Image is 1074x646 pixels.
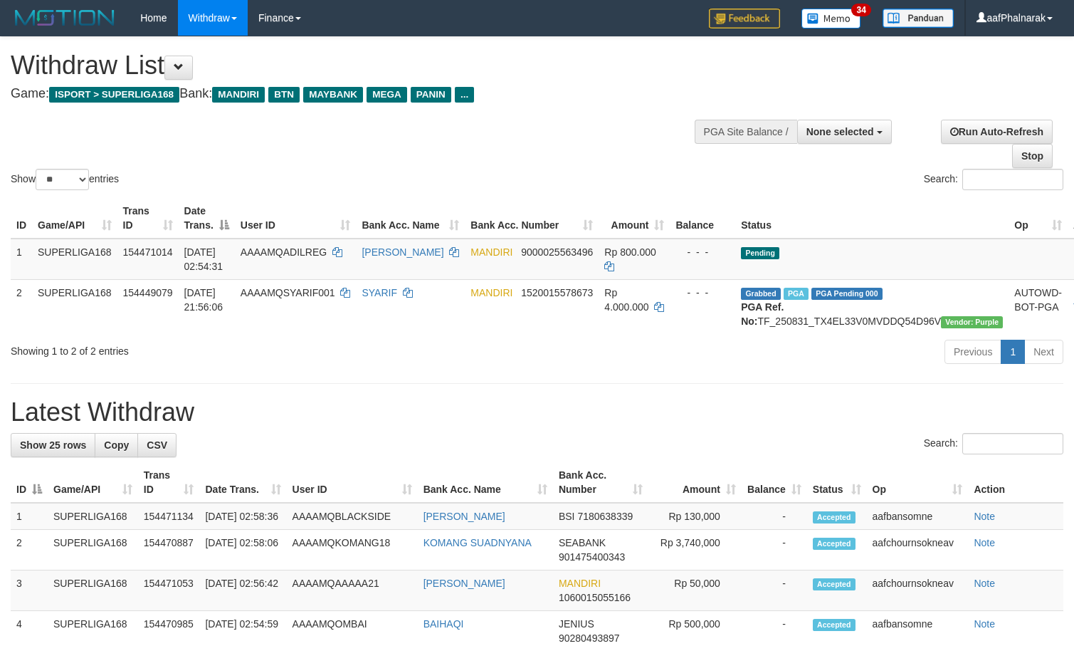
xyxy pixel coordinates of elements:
span: BTN [268,87,300,103]
td: SUPERLIGA168 [48,503,138,530]
span: Accepted [813,578,855,590]
a: [PERSON_NAME] [423,578,505,589]
span: AAAAMQADILREG [241,246,327,258]
span: [DATE] 02:54:31 [184,246,223,272]
img: MOTION_logo.png [11,7,119,28]
td: - [742,503,807,530]
div: PGA Site Balance / [695,120,797,144]
span: AAAAMQSYARIF001 [241,287,335,298]
input: Search: [962,433,1063,454]
td: - [742,530,807,571]
a: Note [974,511,995,522]
a: Show 25 rows [11,433,95,457]
td: [DATE] 02:58:36 [199,503,286,530]
div: - - - [675,245,730,259]
img: Button%20Memo.svg [801,9,861,28]
th: Date Trans.: activate to sort column descending [179,198,235,239]
a: CSV [137,433,177,457]
a: Previous [944,340,1001,364]
h1: Latest Withdraw [11,398,1063,427]
span: BSI [559,511,575,522]
span: Copy 90280493897 to clipboard [559,632,620,644]
th: Amount: activate to sort column ascending [599,198,670,239]
td: SUPERLIGA168 [32,279,117,334]
a: 1 [1001,340,1025,364]
b: PGA Ref. No: [741,301,784,327]
span: 34 [851,4,870,16]
span: ISPORT > SUPERLIGA168 [49,87,179,103]
div: Showing 1 to 2 of 2 entries [11,338,437,358]
span: Accepted [813,619,855,631]
td: AAAAMQAAAAA21 [287,571,418,611]
td: SUPERLIGA168 [32,239,117,280]
a: SYARIF [362,287,397,298]
a: [PERSON_NAME] [423,511,505,522]
span: Accepted [813,511,855,523]
td: AUTOWD-BOT-PGA [1009,279,1068,334]
td: AAAAMQKOMANG18 [287,530,418,571]
a: Run Auto-Refresh [941,120,1053,144]
a: Note [974,537,995,548]
a: BAIHAQI [423,618,464,630]
th: Bank Acc. Number: activate to sort column ascending [465,198,599,239]
span: 154471014 [123,246,173,258]
span: PANIN [411,87,451,103]
span: Rp 4.000.000 [604,287,648,313]
a: Copy [95,433,138,457]
span: Grabbed [741,288,781,300]
td: [DATE] 02:58:06 [199,530,286,571]
th: Bank Acc. Name: activate to sort column ascending [356,198,465,239]
td: Rp 130,000 [648,503,742,530]
td: 154471134 [138,503,200,530]
span: [DATE] 21:56:06 [184,287,223,313]
img: Feedback.jpg [709,9,780,28]
th: Bank Acc. Number: activate to sort column ascending [553,462,648,503]
td: 2 [11,530,48,571]
th: ID [11,198,32,239]
span: Marked by aafchoeunmanni [784,288,809,300]
span: MANDIRI [212,87,265,103]
span: SEABANK [559,537,606,548]
td: [DATE] 02:56:42 [199,571,286,611]
a: KOMANG SUADNYANA [423,537,532,548]
th: ID: activate to sort column descending [11,462,48,503]
span: Copy 9000025563496 to clipboard [521,246,593,258]
td: 1 [11,239,32,280]
th: Amount: activate to sort column ascending [648,462,742,503]
th: Balance: activate to sort column ascending [742,462,807,503]
a: [PERSON_NAME] [362,246,443,258]
span: Copy 7180638339 to clipboard [577,511,633,522]
span: Copy 1060015055166 to clipboard [559,592,631,603]
th: Status: activate to sort column ascending [807,462,867,503]
th: User ID: activate to sort column ascending [287,462,418,503]
span: Pending [741,247,779,259]
a: Note [974,618,995,630]
span: Vendor URL: https://trx4.1velocity.biz [941,316,1003,328]
td: TF_250831_TX4EL33V0MVDDQ54D96V [735,279,1009,334]
td: Rp 50,000 [648,571,742,611]
span: MANDIRI [559,578,601,589]
th: Op: activate to sort column ascending [1009,198,1068,239]
img: panduan.png [883,9,954,28]
td: 154470887 [138,530,200,571]
input: Search: [962,169,1063,190]
td: aafchournsokneav [867,530,969,571]
button: None selected [797,120,892,144]
span: Rp 800.000 [604,246,656,258]
span: 154449079 [123,287,173,298]
span: MAYBANK [303,87,363,103]
td: 3 [11,571,48,611]
span: None selected [806,126,874,137]
span: Copy 1520015578673 to clipboard [521,287,593,298]
h1: Withdraw List [11,51,702,80]
span: Copy 901475400343 to clipboard [559,551,625,563]
th: Action [968,462,1063,503]
span: Show 25 rows [20,439,86,451]
th: Game/API: activate to sort column ascending [32,198,117,239]
th: Bank Acc. Name: activate to sort column ascending [418,462,553,503]
td: SUPERLIGA168 [48,530,138,571]
label: Show entries [11,169,119,190]
th: Status [735,198,1009,239]
select: Showentries [36,169,89,190]
h4: Game: Bank: [11,87,702,101]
